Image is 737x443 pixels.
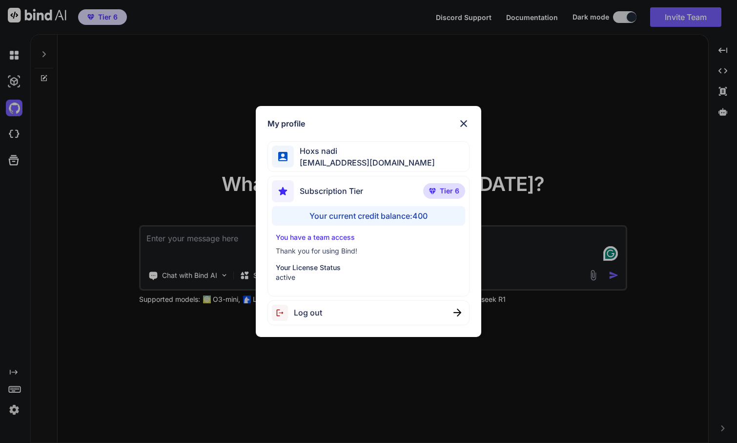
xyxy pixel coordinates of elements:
p: You have a team access [276,232,461,242]
img: close [458,118,470,129]
span: Log out [294,307,322,318]
span: Tier 6 [440,186,459,196]
span: [EMAIL_ADDRESS][DOMAIN_NAME] [294,157,435,169]
div: Your current credit balance: 400 [272,206,465,226]
img: premium [429,188,436,194]
img: subscription [272,180,294,202]
img: close [453,309,461,316]
p: active [276,273,461,282]
h1: My profile [267,118,305,129]
p: Thank you for using Bind! [276,246,461,256]
img: logout [272,305,294,321]
img: profile [278,152,287,161]
span: Subscription Tier [300,185,363,197]
p: Your License Status [276,263,461,273]
span: Hoxs nadi [294,145,435,157]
